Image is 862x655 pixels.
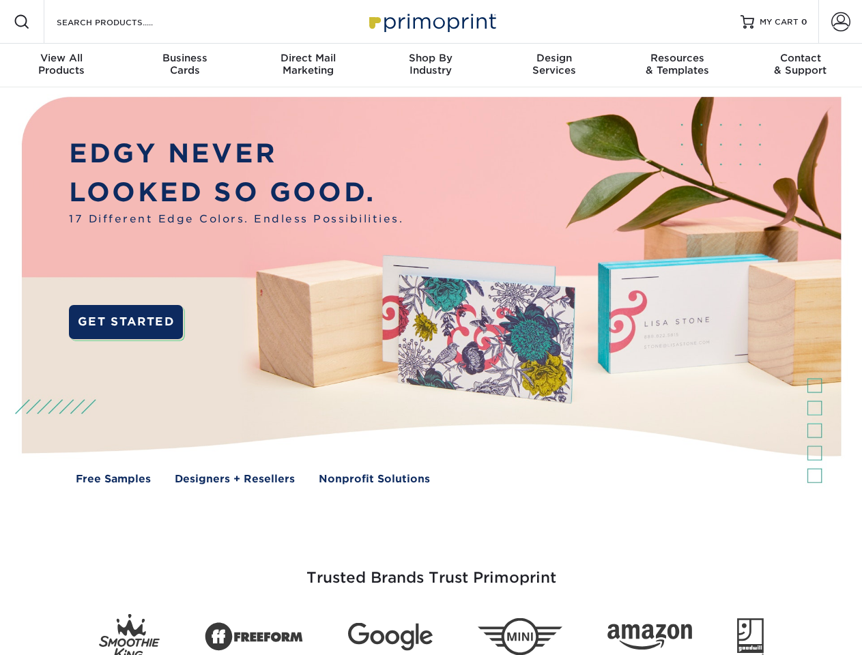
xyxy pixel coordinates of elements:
span: Business [123,52,246,64]
h3: Trusted Brands Trust Primoprint [32,536,831,603]
span: Resources [616,52,738,64]
div: & Support [739,52,862,76]
input: SEARCH PRODUCTS..... [55,14,188,30]
div: Cards [123,52,246,76]
span: 0 [801,17,807,27]
div: Services [493,52,616,76]
img: Amazon [607,624,692,650]
span: MY CART [760,16,799,28]
span: Direct Mail [246,52,369,64]
a: Shop ByIndustry [369,44,492,87]
a: Resources& Templates [616,44,738,87]
img: Primoprint [363,7,500,36]
p: LOOKED SO GOOD. [69,173,403,212]
a: Designers + Resellers [175,471,295,487]
a: GET STARTED [69,305,183,339]
a: Free Samples [76,471,151,487]
div: Industry [369,52,492,76]
a: BusinessCards [123,44,246,87]
img: Google [348,623,433,651]
a: Contact& Support [739,44,862,87]
span: Shop By [369,52,492,64]
a: DesignServices [493,44,616,87]
img: Goodwill [737,618,764,655]
span: 17 Different Edge Colors. Endless Possibilities. [69,212,403,227]
span: Contact [739,52,862,64]
div: & Templates [616,52,738,76]
span: Design [493,52,616,64]
div: Marketing [246,52,369,76]
a: Nonprofit Solutions [319,471,430,487]
p: EDGY NEVER [69,134,403,173]
a: Direct MailMarketing [246,44,369,87]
